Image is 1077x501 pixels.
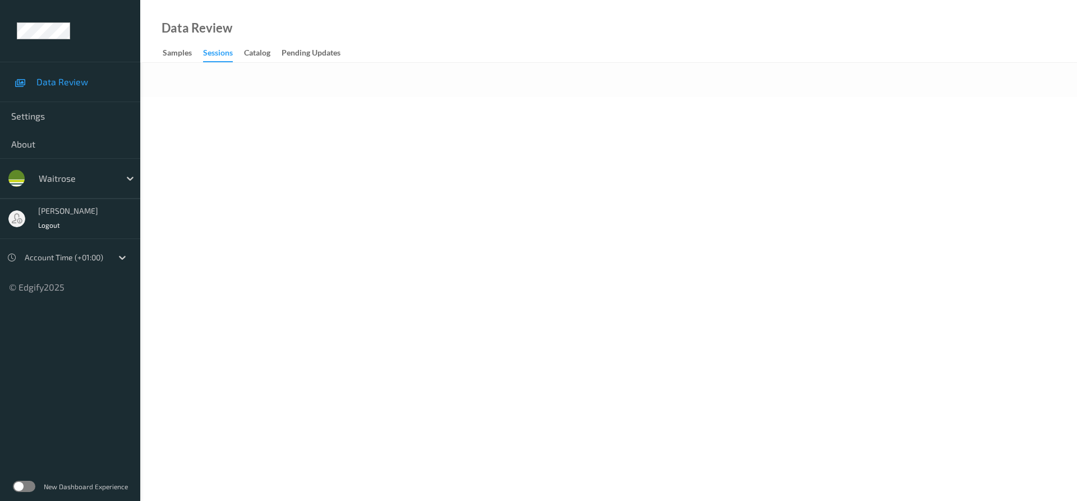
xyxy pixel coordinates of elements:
[282,45,352,61] a: Pending Updates
[203,45,244,62] a: Sessions
[162,22,232,34] div: Data Review
[282,47,340,61] div: Pending Updates
[203,47,233,62] div: Sessions
[244,45,282,61] a: Catalog
[163,47,192,61] div: Samples
[163,45,203,61] a: Samples
[244,47,270,61] div: Catalog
